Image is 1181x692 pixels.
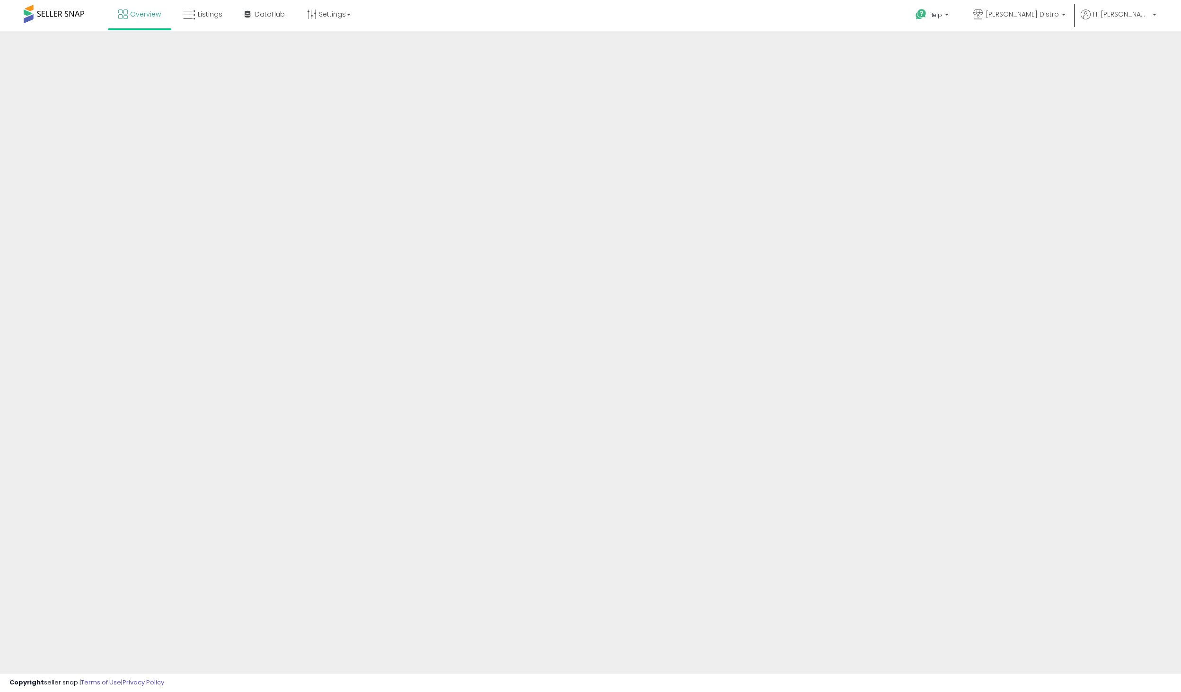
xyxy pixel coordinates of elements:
[198,9,222,19] span: Listings
[929,11,942,19] span: Help
[1093,9,1150,19] span: Hi [PERSON_NAME]
[915,9,927,20] i: Get Help
[908,1,958,31] a: Help
[1081,9,1156,31] a: Hi [PERSON_NAME]
[130,9,161,19] span: Overview
[986,9,1059,19] span: [PERSON_NAME] Distro
[255,9,285,19] span: DataHub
